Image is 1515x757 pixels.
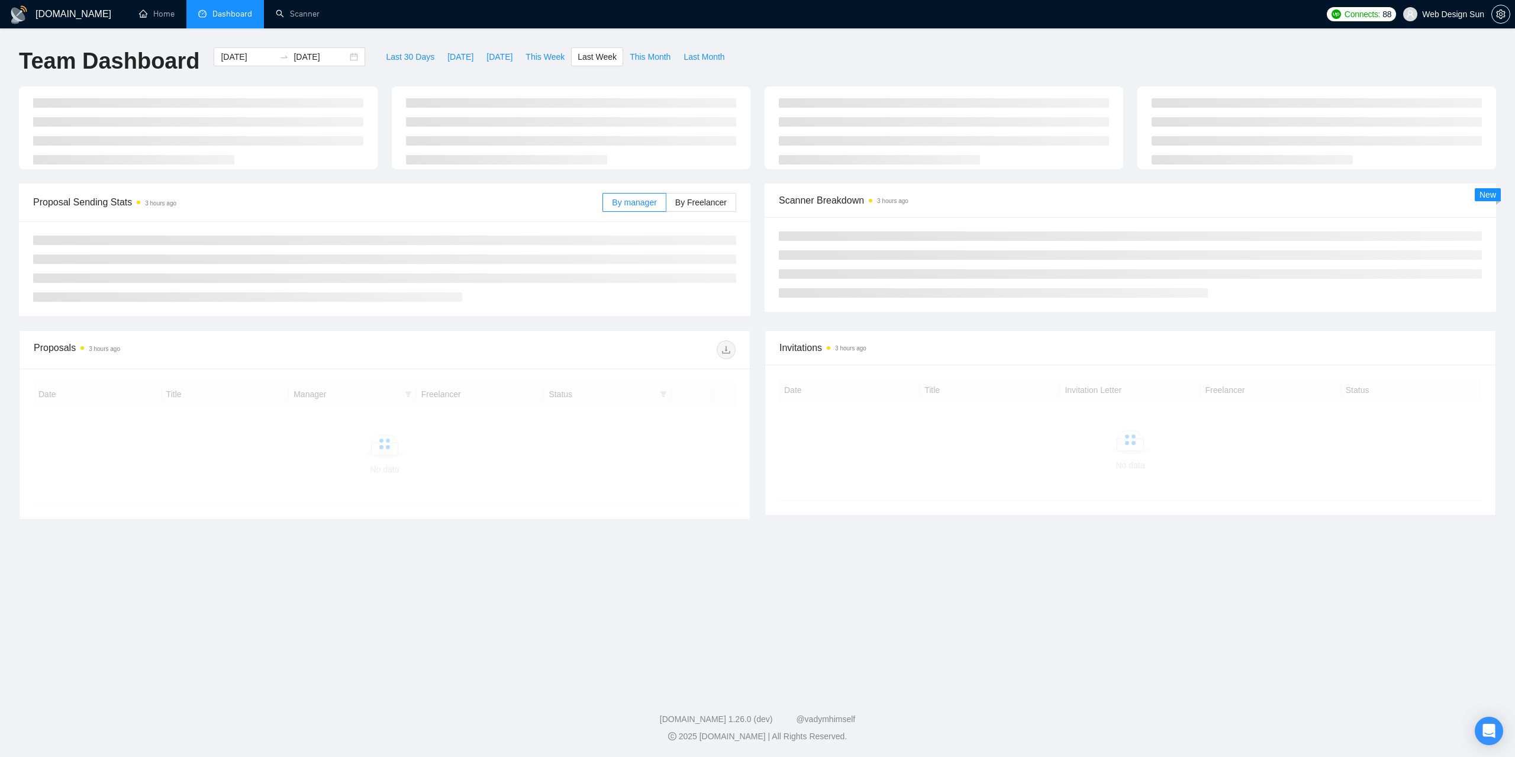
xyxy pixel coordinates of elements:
span: 88 [1382,8,1391,21]
button: [DATE] [480,47,519,66]
span: This Week [526,50,565,63]
span: [DATE] [486,50,512,63]
time: 3 hours ago [89,346,120,352]
span: dashboard [198,9,207,18]
a: @vadymhimself [796,714,855,724]
button: [DATE] [441,47,480,66]
span: Proposal Sending Stats [33,195,602,210]
div: 2025 [DOMAIN_NAME] | All Rights Reserved. [9,730,1506,743]
img: upwork-logo.png [1332,9,1341,19]
button: Last 30 Days [379,47,441,66]
button: Last Week [571,47,623,66]
img: logo [9,5,28,24]
time: 3 hours ago [877,198,908,204]
a: searchScanner [276,9,320,19]
button: This Week [519,47,571,66]
span: Last 30 Days [386,50,434,63]
span: to [279,52,289,62]
button: This Month [623,47,677,66]
div: Proposals [34,340,385,359]
span: [DATE] [447,50,473,63]
input: End date [294,50,347,63]
span: Invitations [779,340,1481,355]
span: New [1479,190,1496,199]
span: By Freelancer [675,198,727,207]
span: Last Month [684,50,724,63]
span: Connects: [1345,8,1380,21]
span: copyright [668,732,676,740]
span: setting [1492,9,1510,19]
div: Open Intercom Messenger [1475,717,1503,745]
a: homeHome [139,9,175,19]
span: By manager [612,198,656,207]
span: swap-right [279,52,289,62]
span: user [1406,10,1414,18]
span: This Month [630,50,671,63]
button: setting [1491,5,1510,24]
time: 3 hours ago [145,200,176,207]
span: Dashboard [212,9,252,19]
span: Last Week [578,50,617,63]
span: Scanner Breakdown [779,193,1482,208]
a: setting [1491,9,1510,19]
time: 3 hours ago [835,345,866,352]
button: Last Month [677,47,731,66]
a: [DOMAIN_NAME] 1.26.0 (dev) [660,714,773,724]
h1: Team Dashboard [19,47,199,75]
input: Start date [221,50,275,63]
